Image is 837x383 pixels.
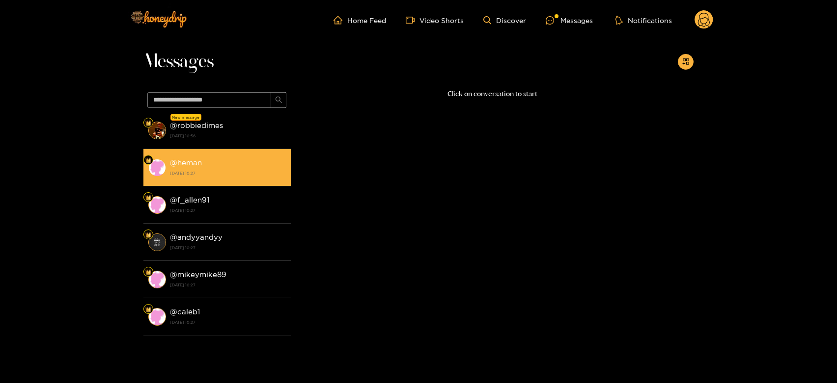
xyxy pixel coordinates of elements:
strong: [DATE] 10:27 [170,318,286,327]
a: Video Shorts [406,16,464,25]
img: Fan Level [145,195,151,201]
strong: [DATE] 10:27 [170,169,286,178]
img: conversation [148,308,166,326]
strong: @ andyyandyy [170,233,223,241]
img: Fan Level [145,269,151,275]
strong: [DATE] 10:27 [170,243,286,252]
strong: [DATE] 10:27 [170,206,286,215]
a: Discover [483,16,526,25]
a: Home Feed [334,16,386,25]
img: Fan Level [145,120,151,126]
span: home [334,16,347,25]
img: Fan Level [145,306,151,312]
button: Notifications [613,15,675,25]
span: appstore-add [682,58,690,66]
span: video-camera [406,16,419,25]
strong: @ f_allen91 [170,196,209,204]
span: Messages [143,50,214,74]
img: conversation [148,196,166,214]
strong: [DATE] 10:56 [170,131,286,140]
strong: @ heman [170,158,202,167]
strong: @ mikeymike89 [170,270,226,279]
strong: @ caleb1 [170,307,200,316]
span: search [275,96,282,104]
div: New message [170,114,201,121]
img: conversation [148,271,166,288]
div: Messages [546,15,593,26]
img: Fan Level [145,232,151,238]
button: search [271,92,286,108]
img: conversation [148,233,166,251]
strong: @ robbiedimes [170,121,223,129]
img: conversation [148,159,166,177]
strong: [DATE] 10:27 [170,281,286,289]
p: Click on conversation to start [291,88,694,100]
img: conversation [148,122,166,139]
img: Fan Level [145,157,151,163]
button: appstore-add [678,54,694,70]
